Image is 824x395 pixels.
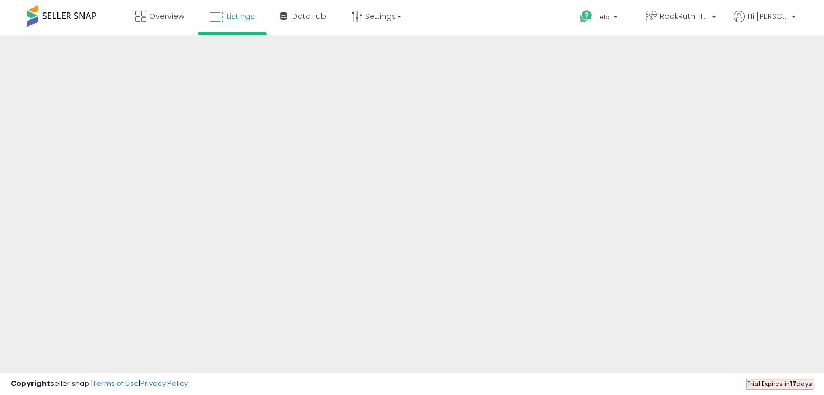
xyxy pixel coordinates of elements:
div: seller snap | | [11,379,188,389]
a: Hi [PERSON_NAME] [734,11,796,35]
span: RockRuth HVAC E-Commerce [660,11,709,22]
strong: Copyright [11,378,50,389]
i: Get Help [579,10,593,23]
span: Overview [149,11,184,22]
span: Listings [226,11,255,22]
span: Help [595,12,610,22]
span: Trial Expires in days [747,379,812,388]
a: Help [571,2,628,35]
a: Privacy Policy [140,378,188,389]
span: Hi [PERSON_NAME] [748,11,788,22]
a: Terms of Use [93,378,139,389]
b: 17 [790,379,796,388]
span: DataHub [292,11,326,22]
